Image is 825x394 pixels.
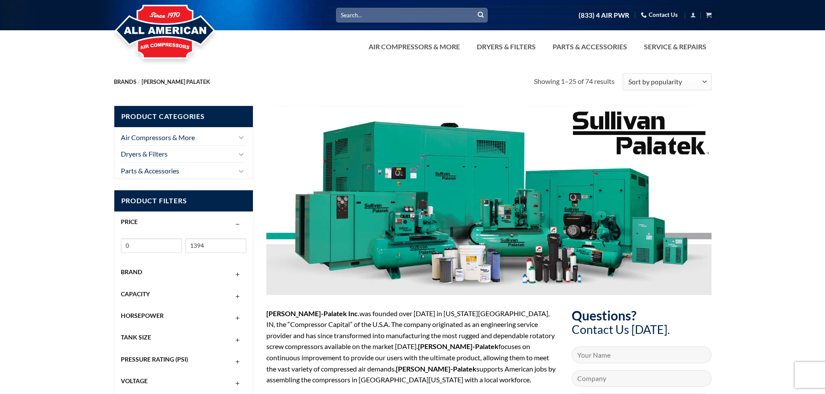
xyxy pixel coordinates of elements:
[236,149,246,159] button: Toggle
[121,290,150,298] span: Capacity
[363,38,465,55] a: Air Compressors & More
[569,106,712,163] img: Sullivan-Palatek
[572,370,712,387] input: Company
[236,132,246,142] button: Toggle
[474,9,487,22] button: Submit
[396,365,476,373] strong: [PERSON_NAME]-Palatek
[121,146,234,162] a: Dryers & Filters
[121,238,182,253] input: Min price
[472,38,541,55] a: Dryers & Filters
[266,309,359,317] strong: [PERSON_NAME]-Palatek Inc.
[579,8,629,23] a: (833) 4 AIR PWR
[114,106,253,127] span: Product Categories
[572,322,670,336] span: Contact Us [DATE].
[690,10,696,20] a: Login
[121,129,234,146] a: Air Compressors & More
[121,377,148,384] span: Voltage
[121,268,142,275] span: Brand
[121,163,234,179] a: Parts & Accessories
[121,218,138,225] span: Price
[121,333,151,341] span: Tank Size
[418,342,498,350] strong: [PERSON_NAME]-Palatek
[534,76,615,87] p: Showing 1–25 of 74 results
[623,74,711,90] select: Shop order
[114,190,253,211] span: Product Filters
[266,308,559,385] p: was founded over [DATE] in [US_STATE][GEOGRAPHIC_DATA], IN, the “Compressor Capital” of the U.S.A...
[121,356,188,363] span: Pressure Rating (PSI)
[138,78,140,85] span: /
[236,166,246,176] button: Toggle
[572,346,712,363] input: Your Name
[114,79,534,85] nav: Breadcrumb
[336,8,488,22] input: Search…
[185,238,246,253] input: Max price
[639,38,712,55] a: Service & Repairs
[706,10,712,20] a: View cart
[641,8,678,22] a: Contact Us
[572,308,637,323] span: Questions?
[121,312,164,319] span: Horsepower
[547,38,632,55] a: Parts & Accessories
